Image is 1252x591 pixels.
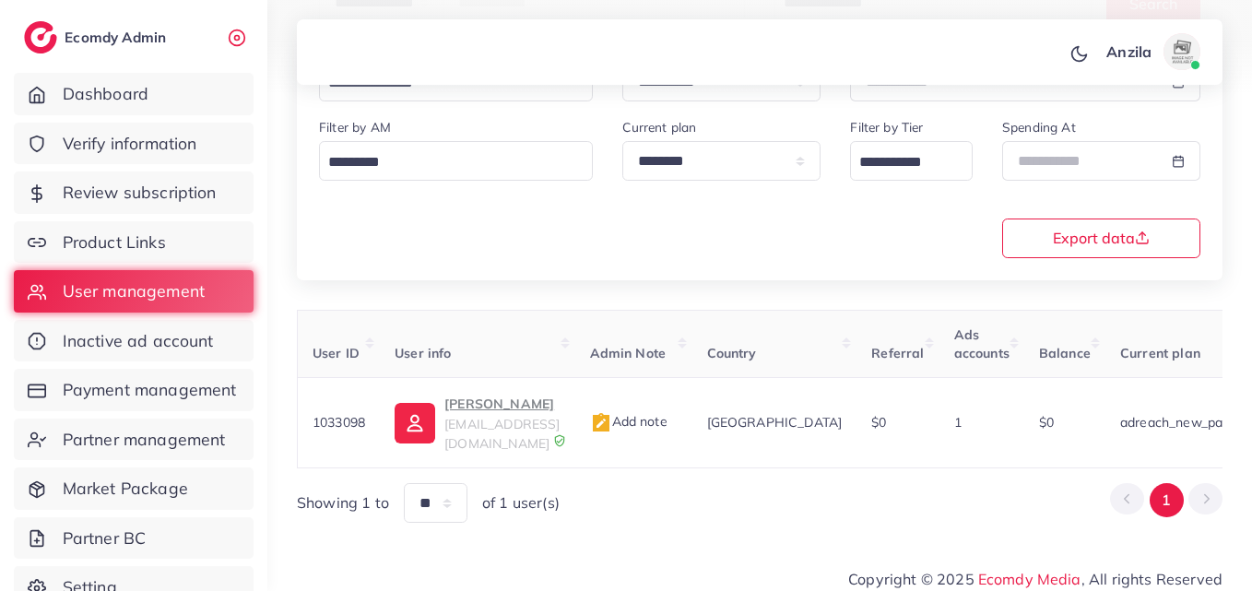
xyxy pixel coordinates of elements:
span: Dashboard [63,82,148,106]
span: Admin Note [590,345,667,361]
a: Dashboard [14,73,254,115]
img: admin_note.cdd0b510.svg [590,412,612,434]
input: Search for option [853,148,949,177]
img: ic-user-info.36bf1079.svg [395,403,435,443]
span: Current plan [1120,345,1200,361]
a: Anzilaavatar [1096,33,1208,70]
a: Payment management [14,369,254,411]
span: Payment management [63,378,237,402]
span: Partner BC [63,526,147,550]
a: Partner BC [14,517,254,560]
button: Export data [1002,219,1200,258]
label: Spending At [1002,118,1076,136]
a: User management [14,270,254,313]
a: Ecomdy Media [978,570,1081,588]
span: 1 [954,414,962,431]
span: $0 [871,414,886,431]
span: , All rights Reserved [1081,568,1222,590]
a: [PERSON_NAME][EMAIL_ADDRESS][DOMAIN_NAME] [395,393,560,453]
span: Balance [1039,345,1091,361]
span: User info [395,345,451,361]
label: Filter by AM [319,118,391,136]
span: 1033098 [313,414,365,431]
ul: Pagination [1110,483,1222,517]
label: Current plan [622,118,696,136]
h2: Ecomdy Admin [65,29,171,46]
a: Product Links [14,221,254,264]
img: avatar [1163,33,1200,70]
div: Search for option [319,141,593,181]
a: Partner management [14,419,254,461]
button: Go to page 1 [1150,483,1184,517]
span: User ID [313,345,360,361]
span: Add note [590,413,667,430]
span: Product Links [63,230,166,254]
a: Verify information [14,123,254,165]
span: Review subscription [63,181,217,205]
span: Showing 1 to [297,492,389,514]
input: Search for option [322,148,569,177]
span: Partner management [63,428,226,452]
span: Verify information [63,132,197,156]
span: Country [707,345,757,361]
p: Anzila [1106,41,1152,63]
span: of 1 user(s) [482,492,560,514]
div: Search for option [850,141,973,181]
span: [EMAIL_ADDRESS][DOMAIN_NAME] [444,416,560,451]
p: [PERSON_NAME] [444,393,560,415]
span: Market Package [63,477,188,501]
span: Ads accounts [954,326,1010,361]
a: Market Package [14,467,254,510]
span: Referral [871,345,924,361]
label: Filter by Tier [850,118,923,136]
img: 9CAL8B2pu8EFxCJHYAAAAldEVYdGRhdGU6Y3JlYXRlADIwMjItMTItMDlUMDQ6NTg6MzkrMDA6MDBXSlgLAAAAJXRFWHRkYXR... [553,434,566,447]
span: Copyright © 2025 [848,568,1222,590]
span: [GEOGRAPHIC_DATA] [707,414,843,431]
span: User management [63,279,205,303]
a: Review subscription [14,171,254,214]
a: Inactive ad account [14,320,254,362]
img: logo [24,21,57,53]
span: $0 [1039,414,1054,431]
span: Export data [1053,230,1150,245]
span: Inactive ad account [63,329,214,353]
a: logoEcomdy Admin [24,21,171,53]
